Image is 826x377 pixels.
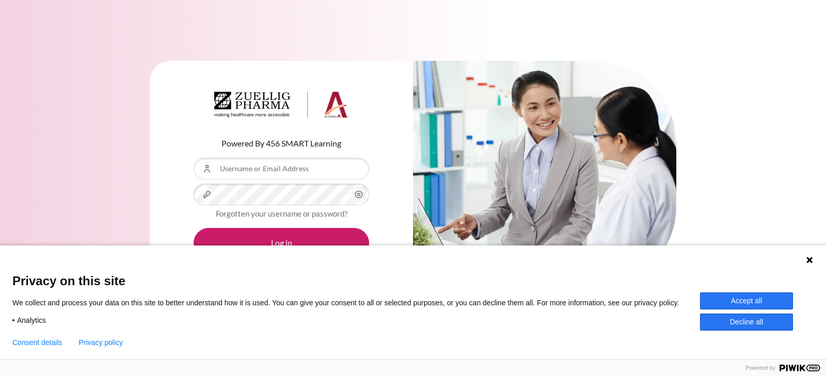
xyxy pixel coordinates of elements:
img: Architeck [214,92,348,118]
p: We collect and process your data on this site to better understand how it is used. You can give y... [12,298,694,307]
p: Powered By 456 SMART Learning [194,137,369,150]
button: Decline all [700,314,793,331]
button: Accept all [700,292,793,309]
span: Privacy on this site [12,273,814,288]
a: Privacy policy [79,338,123,347]
span: Powered by [741,365,780,371]
button: Log in [194,228,369,258]
a: Forgotten your username or password? [216,209,347,218]
button: Consent details [12,338,62,347]
a: Architeck [214,92,348,122]
span: Analytics [17,316,46,325]
input: Username or Email Address [194,158,369,179]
